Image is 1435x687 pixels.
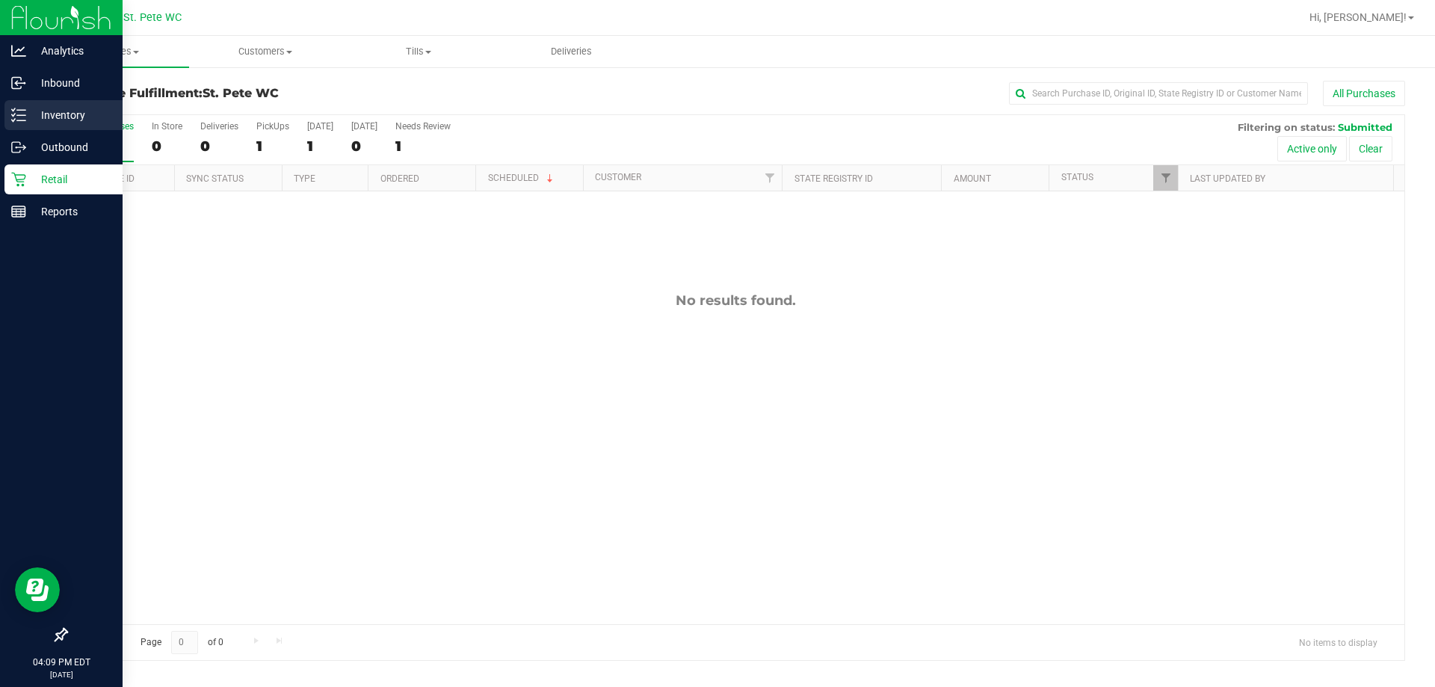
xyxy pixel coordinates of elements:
[256,121,289,132] div: PickUps
[1323,81,1405,106] button: All Purchases
[26,203,116,221] p: Reports
[342,36,496,67] a: Tills
[1238,121,1335,133] span: Filtering on status:
[1009,82,1308,105] input: Search Purchase ID, Original ID, State Registry ID or Customer Name...
[26,138,116,156] p: Outbound
[11,172,26,187] inline-svg: Retail
[1153,165,1178,191] a: Filter
[26,42,116,60] p: Analytics
[531,45,612,58] span: Deliveries
[395,121,451,132] div: Needs Review
[186,173,244,184] a: Sync Status
[256,138,289,155] div: 1
[200,121,238,132] div: Deliveries
[351,121,377,132] div: [DATE]
[395,138,451,155] div: 1
[66,87,512,100] h3: Purchase Fulfillment:
[1287,631,1389,653] span: No items to display
[11,204,26,219] inline-svg: Reports
[67,292,1404,309] div: No results found.
[1309,11,1407,23] span: Hi, [PERSON_NAME]!
[294,173,315,184] a: Type
[1061,172,1093,182] a: Status
[123,11,182,24] span: St. Pete WC
[7,669,116,680] p: [DATE]
[495,36,648,67] a: Deliveries
[380,173,419,184] a: Ordered
[11,140,26,155] inline-svg: Outbound
[11,76,26,90] inline-svg: Inbound
[190,45,342,58] span: Customers
[1338,121,1392,133] span: Submitted
[15,567,60,612] iframe: Resource center
[488,173,556,183] a: Scheduled
[7,656,116,669] p: 04:09 PM EDT
[152,138,182,155] div: 0
[307,138,333,155] div: 1
[1277,136,1347,161] button: Active only
[152,121,182,132] div: In Store
[11,43,26,58] inline-svg: Analytics
[26,106,116,124] p: Inventory
[203,86,279,100] span: St. Pete WC
[343,45,495,58] span: Tills
[1349,136,1392,161] button: Clear
[351,138,377,155] div: 0
[189,36,342,67] a: Customers
[200,138,238,155] div: 0
[1190,173,1265,184] a: Last Updated By
[307,121,333,132] div: [DATE]
[26,74,116,92] p: Inbound
[128,631,235,654] span: Page of 0
[26,170,116,188] p: Retail
[794,173,873,184] a: State Registry ID
[757,165,782,191] a: Filter
[11,108,26,123] inline-svg: Inventory
[954,173,991,184] a: Amount
[595,172,641,182] a: Customer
